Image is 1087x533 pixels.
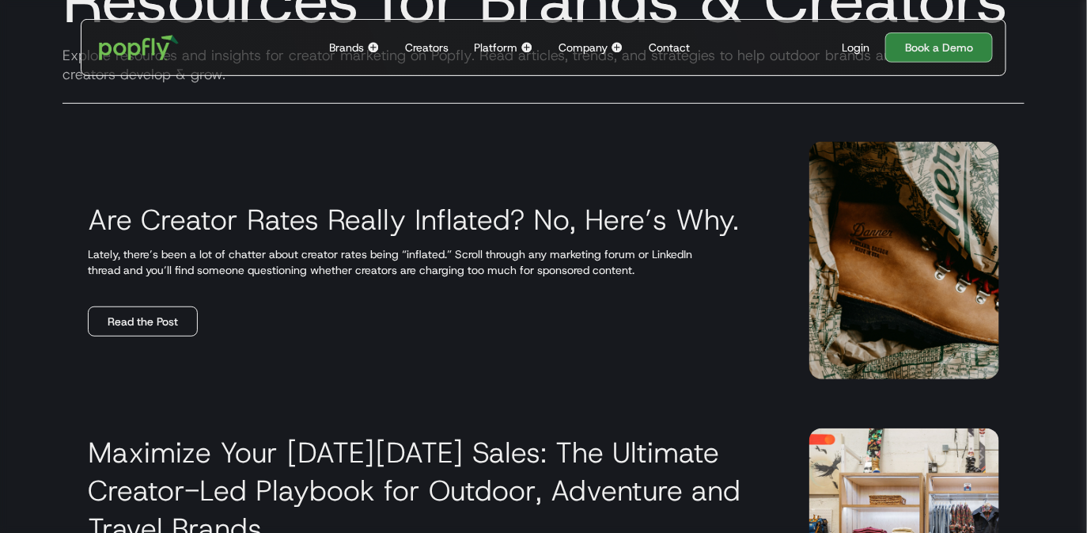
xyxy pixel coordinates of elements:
[88,200,739,238] h3: Are Creator Rates Really Inflated? No, Here’s Why.
[399,20,455,75] a: Creators
[88,24,190,71] a: home
[559,40,608,55] div: Company
[842,40,869,55] div: Login
[835,40,876,55] a: Login
[474,40,517,55] div: Platform
[642,20,696,75] a: Contact
[88,246,771,278] p: Lately, there’s been a lot of chatter about creator rates being “inflated.” Scroll through any ma...
[649,40,690,55] div: Contact
[88,306,198,337] a: Read the Post
[885,32,993,63] a: Book a Demo
[329,40,364,55] div: Brands
[405,40,449,55] div: Creators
